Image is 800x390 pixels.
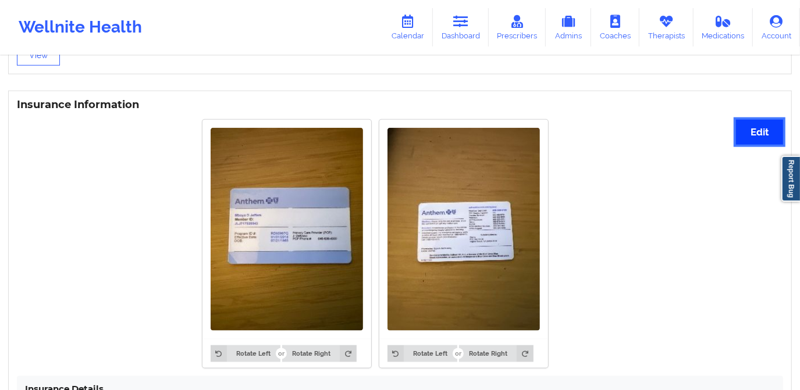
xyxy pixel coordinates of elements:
a: Account [753,8,800,46]
a: Medications [694,8,753,46]
a: Therapists [639,8,694,46]
button: Rotate Left [211,345,280,362]
button: Edit [736,120,783,145]
a: Prescribers [489,8,546,46]
a: Report Bug [781,156,800,202]
h3: Insurance Information [17,98,783,112]
button: Rotate Left [387,345,457,362]
a: Dashboard [433,8,489,46]
button: View [17,45,60,66]
img: Mboya Jeffers [387,128,540,331]
img: Mboya Jeffers [211,128,363,331]
a: Coaches [591,8,639,46]
button: Rotate Right [282,345,356,362]
button: Rotate Right [459,345,533,362]
a: Admins [546,8,591,46]
a: Calendar [383,8,433,46]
